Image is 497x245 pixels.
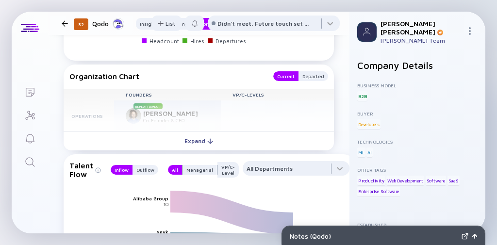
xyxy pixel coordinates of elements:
[12,103,48,126] a: Investor Map
[466,27,474,35] img: Menu
[357,187,400,196] div: Enterprise Software
[447,176,460,185] div: SaaS
[179,133,219,148] div: Expand
[357,22,377,42] img: Profile Picture
[381,19,462,36] div: [PERSON_NAME] [PERSON_NAME]
[64,131,334,150] button: Expand
[357,176,385,185] div: Productivity
[290,232,458,240] div: Notes ( Qodo )
[381,37,462,44] div: [PERSON_NAME] Team
[69,161,101,179] div: Talent Flow
[157,229,168,235] text: Snyk
[92,17,124,30] div: Qodo
[12,126,48,149] a: Reminders
[136,18,163,30] button: Insights
[12,80,48,103] a: Lists
[273,71,298,81] button: Current
[217,162,239,178] button: VP/C-Level
[111,165,133,175] button: Inflow
[136,19,163,29] div: Insights
[133,196,168,201] text: Alibaba Group
[357,147,365,157] div: ML
[357,139,478,145] div: Technologies
[182,165,217,175] button: Managerial
[357,111,478,116] div: Buyer
[366,147,373,157] div: AI
[357,167,478,173] div: Other Tags
[357,82,478,88] div: Business Model
[298,71,328,81] button: Departed
[168,165,182,175] button: All
[462,233,468,240] img: Expand Notes
[164,201,168,207] text: 10
[69,71,264,81] div: Organization Chart
[74,18,88,30] div: 32
[357,222,478,228] div: Established
[152,16,182,31] button: List
[357,60,478,71] h2: Company Details
[357,91,367,101] div: B2B
[426,176,446,185] div: Software
[12,149,48,173] a: Search
[357,119,381,129] div: Developers
[217,20,310,27] div: Didn't meet, Future touch set in OPTX
[133,165,158,175] button: Outflow
[386,176,424,185] div: Web Development
[472,234,477,239] img: Open Notes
